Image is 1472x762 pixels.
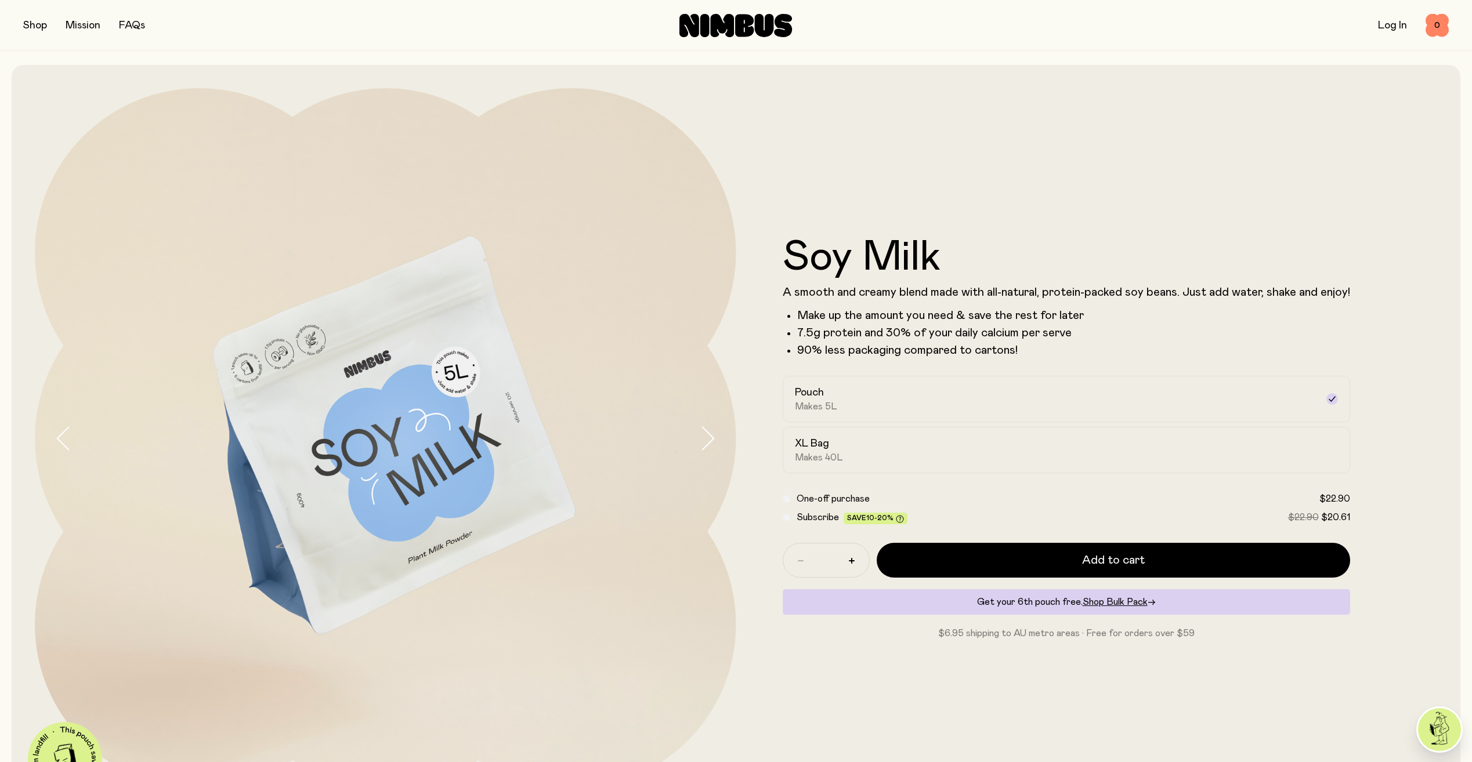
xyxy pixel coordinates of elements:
span: One-off purchase [797,494,870,503]
span: Shop Bulk Pack [1083,597,1148,607]
h2: XL Bag [795,437,829,451]
span: Makes 40L [795,452,843,463]
li: Make up the amount you need & save the rest for later [797,309,1350,322]
span: Add to cart [1082,552,1145,568]
a: Mission [66,20,100,31]
button: 0 [1426,14,1449,37]
a: FAQs [119,20,145,31]
p: $6.95 shipping to AU metro areas · Free for orders over $59 [783,626,1350,640]
span: $22.90 [1319,494,1350,503]
p: A smooth and creamy blend made with all-natural, protein-packed soy beans. Just add water, shake ... [783,285,1350,299]
span: $20.61 [1321,513,1350,522]
div: Get your 6th pouch free. [783,589,1350,615]
span: Makes 5L [795,401,837,412]
h2: Pouch [795,386,824,400]
li: 7.5g protein and 30% of your daily calcium per serve [797,326,1350,340]
span: $22.90 [1288,513,1319,522]
button: Add to cart [877,543,1350,578]
img: agent [1418,708,1461,751]
p: 90% less packaging compared to cartons! [797,343,1350,357]
span: 10-20% [866,514,894,521]
a: Shop Bulk Pack→ [1083,597,1156,607]
span: Save [847,514,904,523]
span: Subscribe [797,513,839,522]
h1: Soy Milk [783,237,1350,278]
a: Log In [1378,20,1407,31]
